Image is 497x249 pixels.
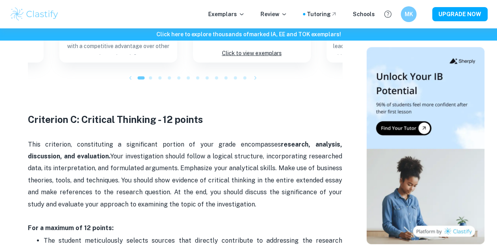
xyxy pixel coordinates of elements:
[2,30,495,39] h6: Click here to explore thousands of marked IA, EE and TOK exemplars !
[432,7,488,21] button: UPGRADE NOW
[9,6,59,22] img: Clastify logo
[367,47,484,244] img: Thumbnail
[307,10,337,19] a: Tutoring
[353,10,375,19] a: Schools
[28,139,342,234] p: This criterion, constituting a significant portion of your grade encompasses Your investigation s...
[208,10,245,19] p: Exemplars
[28,224,114,232] strong: For a maximum of 12 points:
[28,114,203,125] strong: Criterion C: Critical Thinking - 12 points
[260,10,287,19] p: Review
[222,48,282,59] p: Click to view exemplars
[401,6,416,22] button: MK
[404,10,413,19] h6: MK
[28,141,342,160] strong: research, analysis, discussion, and evaluation.
[381,7,394,21] button: Help and Feedback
